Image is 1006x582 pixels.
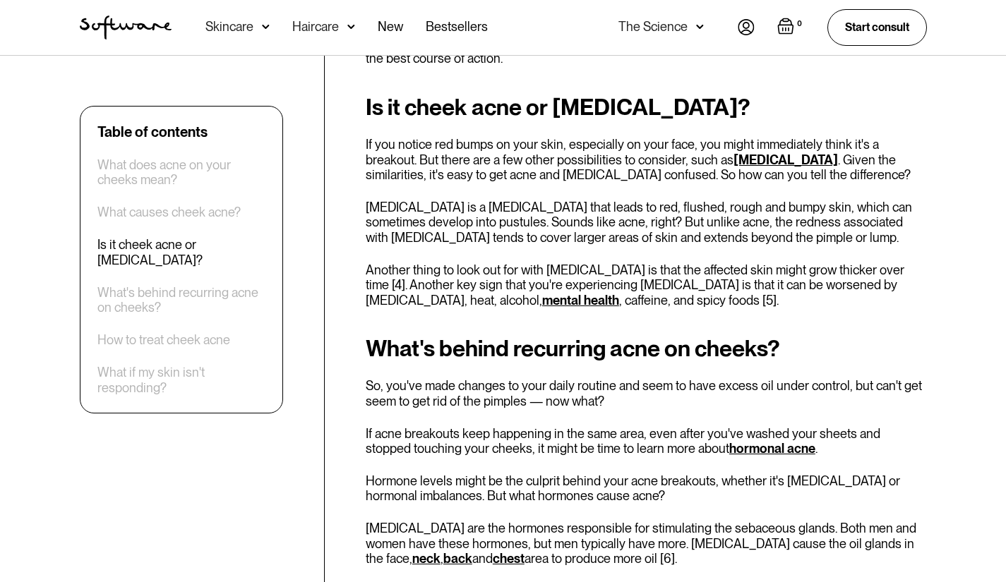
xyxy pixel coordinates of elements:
[827,9,927,45] a: Start consult
[733,152,838,167] a: [MEDICAL_DATA]
[347,20,355,34] img: arrow down
[443,551,472,566] a: back
[696,20,704,34] img: arrow down
[618,20,688,34] div: The Science
[493,551,525,566] a: chest
[205,20,253,34] div: Skincare
[366,95,927,120] h2: Is it cheek acne or [MEDICAL_DATA]?
[97,365,265,396] a: What if my skin isn't responding?
[366,262,927,308] p: Another thing to look out for with [MEDICAL_DATA] is that the affected skin might grow thicker ov...
[542,293,619,308] a: mental health
[366,378,927,408] p: So, you've made changes to your daily routine and seem to have excess oil under control, but can'...
[97,333,230,348] a: How to treat cheek acne
[80,16,172,40] img: Software Logo
[97,157,265,188] a: What does acne on your cheeks mean?
[97,205,241,221] a: What causes cheek acne?
[292,20,339,34] div: Haircare
[729,441,815,456] a: hormonal acne
[777,18,805,37] a: Open empty cart
[366,336,927,361] h2: What's behind recurring acne on cheeks?
[97,238,265,268] a: Is it cheek acne or [MEDICAL_DATA]?
[794,18,805,30] div: 0
[80,16,172,40] a: home
[366,473,927,504] p: Hormone levels might be the culprit behind your acne breakouts, whether it's [MEDICAL_DATA] or ho...
[366,521,927,566] p: [MEDICAL_DATA] are the hormones responsible for stimulating the sebaceous glands. Both men and wo...
[366,426,927,456] p: If acne breakouts keep happening in the same area, even after you've washed your sheets and stopp...
[412,551,441,566] a: neck
[366,137,927,183] p: If you notice red bumps on your skin, especially on your face, you might immediately think it's a...
[97,123,208,140] div: Table of contents
[262,20,270,34] img: arrow down
[97,285,265,315] a: What's behind recurring acne on cheeks?
[366,200,927,245] p: [MEDICAL_DATA] is a [MEDICAL_DATA] that leads to red, flushed, rough and bumpy skin, which can so...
